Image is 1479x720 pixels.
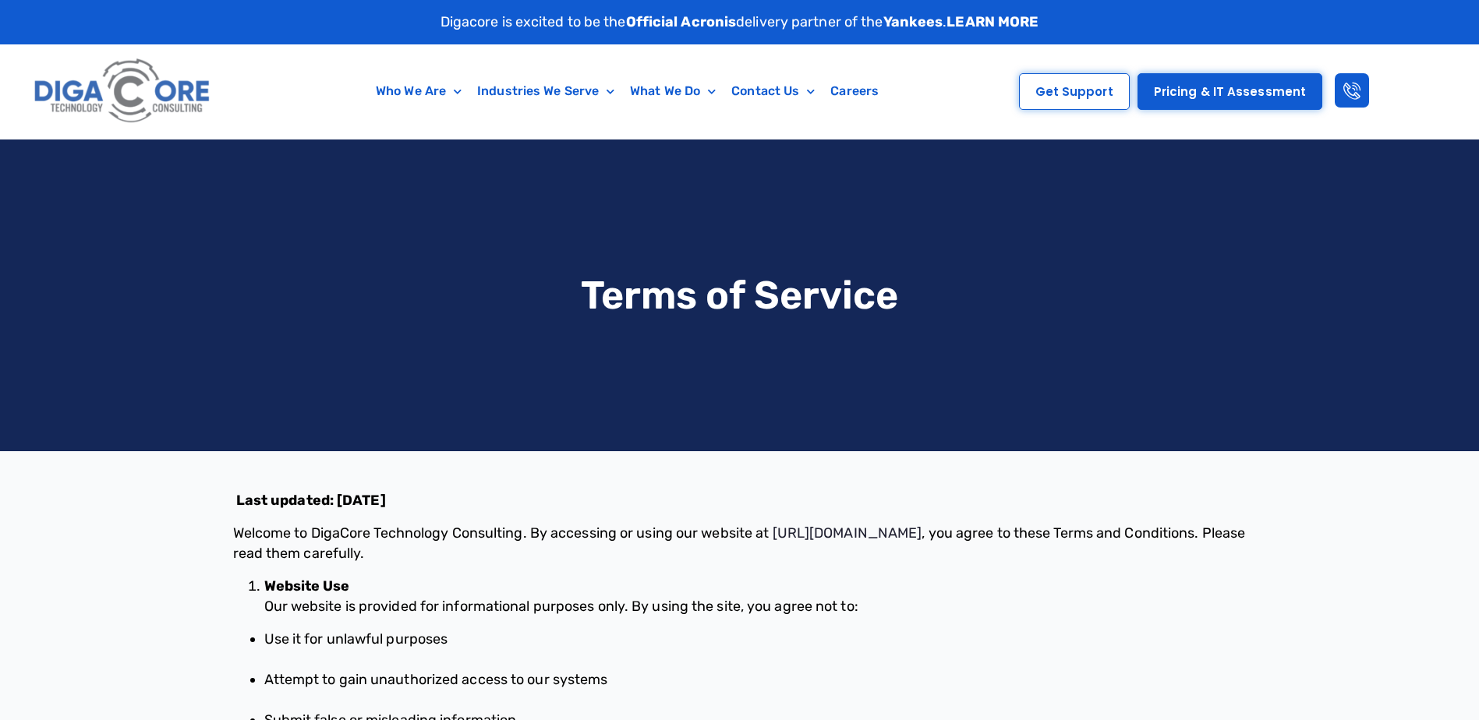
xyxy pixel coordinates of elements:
[233,524,1246,562] span: , you agree to these Terms and Conditions. Please read them carefully.
[368,73,469,109] a: Who We Are
[1154,86,1306,97] span: Pricing & IT Assessment
[291,73,964,109] nav: Menu
[773,524,922,542] span: [URL][DOMAIN_NAME]
[883,13,943,30] strong: Yankees
[264,598,858,615] span: Our website is provided for informational purposes only. By using the site, you agree not to:
[469,73,622,109] a: Industries We Serve
[264,671,608,688] span: Attempt to gain unauthorized access to our systems
[724,73,823,109] a: Contact Us
[1035,86,1113,97] span: Get Support
[233,524,770,542] span: Welcome to DigaCore Technology Consulting. By accessing or using our website at
[626,13,737,30] strong: Official Acronis
[946,13,1038,30] a: LEARN MORE
[769,524,922,542] a: [URL][DOMAIN_NAME]
[30,52,216,131] img: Digacore logo 1
[236,492,386,509] b: Last updated: [DATE]
[1138,73,1322,110] a: Pricing & IT Assessment
[581,276,899,315] h1: Terms of Service
[441,12,1039,33] p: Digacore is excited to be the delivery partner of the .
[1019,73,1130,110] a: Get Support
[622,73,724,109] a: What We Do
[264,577,350,595] b: Website Use
[264,630,448,648] span: Use it for unlawful purposes
[823,73,886,109] a: Careers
